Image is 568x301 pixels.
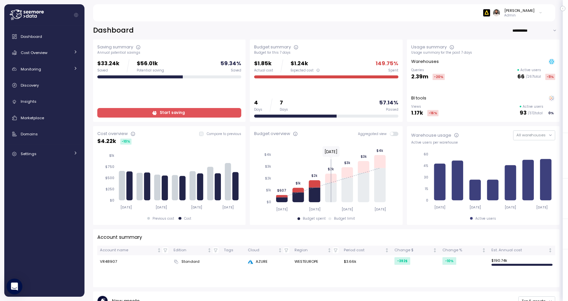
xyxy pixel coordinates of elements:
tspan: [DATE] [434,205,445,209]
tspan: $1k [109,153,114,158]
div: Budget for this 7 days [254,50,398,55]
tspan: 15 [425,187,428,191]
p: 66 [517,72,525,81]
p: 2.39m [411,72,428,81]
div: Not sorted [278,248,282,253]
th: CloudNot sorted [245,246,292,255]
tspan: $4k [376,148,383,152]
p: 149.75 % [376,59,398,68]
span: Marketplace [21,115,44,121]
a: Domains [7,127,82,141]
p: Account summary [97,233,142,241]
span: Insights [21,99,36,104]
tspan: $250 [106,187,114,191]
td: $ 190.74k [489,255,555,268]
div: Budget spent [303,216,326,221]
span: Dashboard [21,34,42,39]
p: $ 4.22k [97,137,116,146]
div: Change $ [394,247,432,253]
span: Expected cost [291,68,314,73]
p: / 267 total [526,74,541,79]
a: Marketplace [7,111,82,124]
div: Days [280,107,288,112]
tspan: $4k [264,152,271,157]
div: Actual cost [254,68,273,73]
tspan: [DATE] [505,205,516,209]
th: RegionNot sorted [292,246,341,255]
tspan: $1k [266,188,271,192]
tspan: $607 [277,188,287,193]
div: Budget overview [254,130,290,137]
p: Admin [504,13,534,18]
div: Previous cost [153,216,174,221]
tspan: [DATE] [223,205,234,209]
tspan: 45 [423,164,428,168]
span: All warehouses [516,132,546,138]
div: Passed [386,107,398,112]
div: -11 % [545,74,555,80]
tspan: $750 [105,165,114,169]
div: Cost [184,216,191,221]
p: Warehouses [411,58,439,65]
tspan: [DATE] [155,205,167,209]
div: Usage summary for the past 7 days [411,50,555,55]
p: Queries [411,68,445,72]
div: Saving summary [97,44,133,50]
div: -392 $ [394,257,410,265]
span: Monitoring [21,67,41,72]
span: Discovery [21,83,39,88]
tspan: $1k [296,181,301,185]
button: Collapse navigation [72,13,80,17]
tspan: 0 [426,198,428,203]
div: Account name [100,247,156,253]
p: 93 [520,109,527,118]
a: Cost Overview [7,46,82,59]
a: Insights [7,95,82,108]
p: $33.24k [97,59,119,68]
div: -20 % [433,74,445,80]
div: Warehouse usage [411,132,451,139]
p: BI tools [411,95,426,101]
a: Settings [7,147,82,160]
tspan: $3k [265,164,271,169]
p: 4 [254,98,262,107]
span: Settings [21,151,36,156]
tspan: [DATE] [342,207,353,211]
p: Active users [523,104,543,109]
div: Cost overview [97,130,128,137]
span: Cost Overview [21,50,47,55]
p: $1.24k [291,59,320,68]
div: -10 % [120,139,131,145]
div: Not sorted [482,248,486,253]
div: Region [295,247,326,253]
tspan: 60 [424,152,428,156]
div: Not sorted [157,248,161,253]
td: WESTEUROPE [292,255,341,268]
p: $1.85k [254,59,273,68]
img: 6628aa71fabf670d87b811be.PNG [483,9,490,16]
div: Est. Annual cost [491,247,547,253]
div: Open Intercom Messenger [7,279,22,294]
div: Not sorted [385,248,389,253]
div: -16 % [427,110,438,116]
div: Not sorted [207,248,212,253]
div: Potential saving [137,68,164,73]
button: All warehouses [513,130,555,140]
a: Monitoring [7,63,82,76]
a: Dashboard [7,30,82,43]
div: Active users [475,216,496,221]
div: Budget limit [334,216,355,221]
div: Change % [442,247,481,253]
tspan: $0 [110,198,114,203]
span: Start saving [160,108,185,117]
h2: Dashboard [93,26,134,35]
div: Not sorted [433,248,437,253]
div: Period cost [344,247,384,253]
th: Account nameNot sorted [97,246,171,255]
p: Compare to previous [207,132,241,136]
a: Start saving [97,108,241,118]
div: Spent [388,68,398,73]
tspan: $3k [361,154,367,159]
td: VR48907 [97,255,171,268]
div: Usage summary [411,44,447,50]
